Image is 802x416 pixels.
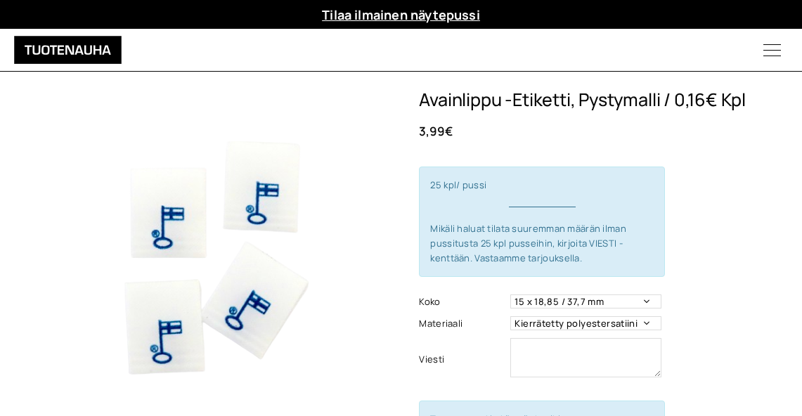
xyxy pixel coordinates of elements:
[322,6,480,23] a: Tilaa ilmainen näytepussi
[419,316,507,331] label: Materiaali
[445,123,453,139] span: €
[430,178,654,264] span: 25 kpl/ pussi Mikäli haluat tilata suuremman määrän ilman pussitusta 25 kpl pusseihin, kirjoita V...
[419,352,507,367] label: Viesti
[419,294,507,309] label: Koko
[419,123,452,139] bdi: 3,99
[419,89,781,111] h1: Avainlippu -etiketti, pystymalli / 0,16€ Kpl
[14,36,122,64] img: Tuotenauha Oy
[742,29,802,71] button: Menu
